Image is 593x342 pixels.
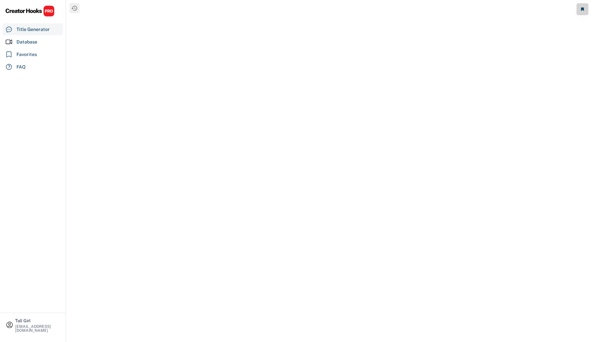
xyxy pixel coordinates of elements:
[15,325,60,332] div: [EMAIL_ADDRESS][DOMAIN_NAME]
[15,319,60,323] div: Tall Girl
[16,26,50,33] div: Title Generator
[16,64,26,71] div: FAQ
[5,5,55,17] img: CHPRO%20Logo.svg
[16,39,37,45] div: Database
[16,51,37,58] div: Favorites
